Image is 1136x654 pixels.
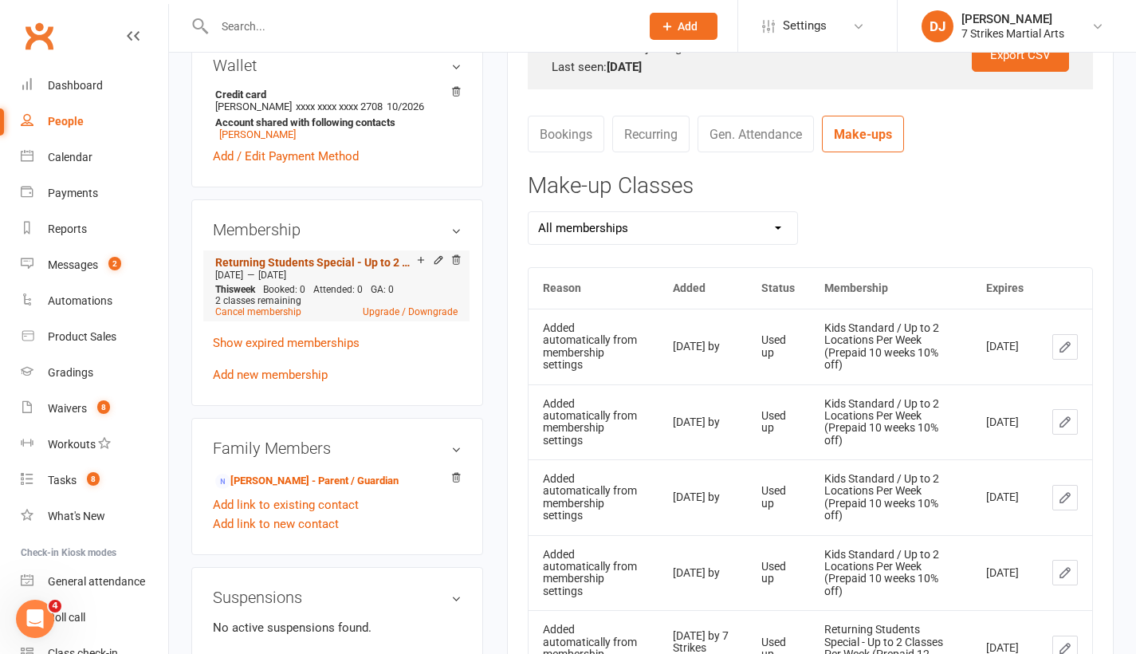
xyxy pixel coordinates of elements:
div: Gradings [48,366,93,379]
a: Product Sales [21,319,168,355]
span: This [215,284,234,295]
a: Returning Students Special - Up to 2 Classes Per Week (Prepaid 12 weeks 10% off) [215,256,417,269]
h3: Wallet [213,57,462,74]
iframe: Intercom live chat [16,600,54,638]
th: Status [747,268,811,309]
th: Added [658,268,746,309]
span: 2 classes remaining [215,295,301,306]
div: Kids Standard / Up to 2 Locations Per Week (Prepaid 10 weeks 10% off) [824,398,957,447]
div: [DATE] by [673,416,732,428]
strong: [DATE] [607,60,642,74]
a: Bookings [528,116,604,152]
div: [DATE] [986,416,1024,428]
strong: Credit card [215,89,454,100]
a: Roll call [21,600,168,636]
div: Kids Standard / Up to 2 Locations Per Week (Prepaid 10 weeks 10% off) [824,322,957,372]
a: Tasks 8 [21,463,168,498]
div: Product Sales [48,330,116,343]
div: Added automatically from membership settings [543,473,645,522]
div: Messages [48,258,98,271]
div: [DATE] [986,642,1024,654]
a: Waivers 8 [21,391,168,427]
div: People [48,115,84,128]
a: Add link to existing contact [213,495,359,514]
div: Dashboard [48,79,103,92]
a: Clubworx [19,16,59,56]
div: 7 Strikes Martial Arts [961,26,1064,41]
th: Reason [529,268,659,309]
a: Gen. Attendance [698,116,814,152]
span: xxxx xxxx xxxx 2708 [296,100,383,112]
a: What's New [21,498,168,534]
button: Add [650,13,717,40]
span: GA: 0 [371,284,394,295]
div: [DATE] [986,491,1024,503]
a: Workouts [21,427,168,463]
a: General attendance kiosk mode [21,564,168,600]
div: [DATE] [986,567,1024,579]
div: [DATE] [986,341,1024,353]
div: General attendance [48,575,145,588]
th: Expires [972,268,1038,309]
div: Payments [48,187,98,199]
span: Booked: 0 [263,284,305,295]
div: [DATE] by [673,567,732,579]
a: Add link to new contact [213,514,339,534]
div: Calendar [48,151,92,163]
input: Search... [210,15,629,37]
h3: Suspensions [213,589,462,606]
h3: Membership [213,221,462,238]
span: 4 [49,600,61,613]
div: — [211,269,462,282]
strong: 35 [685,41,699,55]
a: [PERSON_NAME] - Parent / Guardian [215,473,399,490]
span: 8 [87,472,100,486]
div: Used up [761,410,796,435]
span: [DATE] [258,270,286,281]
span: 2 [108,257,121,270]
div: Waivers [48,402,87,415]
li: [PERSON_NAME] [213,86,462,143]
div: Used up [761,561,796,585]
a: Upgrade / Downgrade [363,306,458,317]
div: What's New [48,510,105,522]
a: Payments [21,175,168,211]
h3: Make-up Classes [528,174,1093,199]
div: Used up [761,485,796,510]
div: Workouts [48,438,96,451]
div: Added automatically from membership settings [543,322,645,372]
a: Reports [21,211,168,247]
th: Membership [810,268,972,309]
div: [DATE] by [673,491,732,503]
a: Export CSV [972,38,1069,72]
a: [PERSON_NAME] [219,128,296,140]
div: Kids Standard / Up to 2 Locations Per Week (Prepaid 10 weeks 10% off) [824,473,957,522]
p: No active suspensions found. [213,618,462,637]
a: Automations [21,283,168,319]
a: Show expired memberships [213,336,360,350]
div: week [211,284,259,295]
div: Last seen: [552,57,1069,77]
div: Automations [48,294,112,307]
span: Settings [783,8,827,44]
strong: Account shared with following contacts [215,116,454,128]
a: Messages 2 [21,247,168,283]
a: Recurring [612,116,690,152]
span: Add [678,20,698,33]
div: DJ [922,10,953,42]
a: Add new membership [213,368,328,382]
div: Roll call [48,611,85,624]
span: 8 [97,400,110,414]
a: Gradings [21,355,168,391]
div: Added automatically from membership settings [543,398,645,447]
div: Added automatically from membership settings [543,549,645,598]
a: Make-ups [822,116,904,152]
span: [DATE] [215,270,243,281]
a: Add / Edit Payment Method [213,147,359,166]
h3: Family Members [213,439,462,457]
div: Kids Standard / Up to 2 Locations Per Week (Prepaid 10 weeks 10% off) [824,549,957,598]
span: Attended: 0 [313,284,363,295]
div: [PERSON_NAME] [961,12,1064,26]
div: Used up [761,334,796,359]
a: Calendar [21,140,168,175]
